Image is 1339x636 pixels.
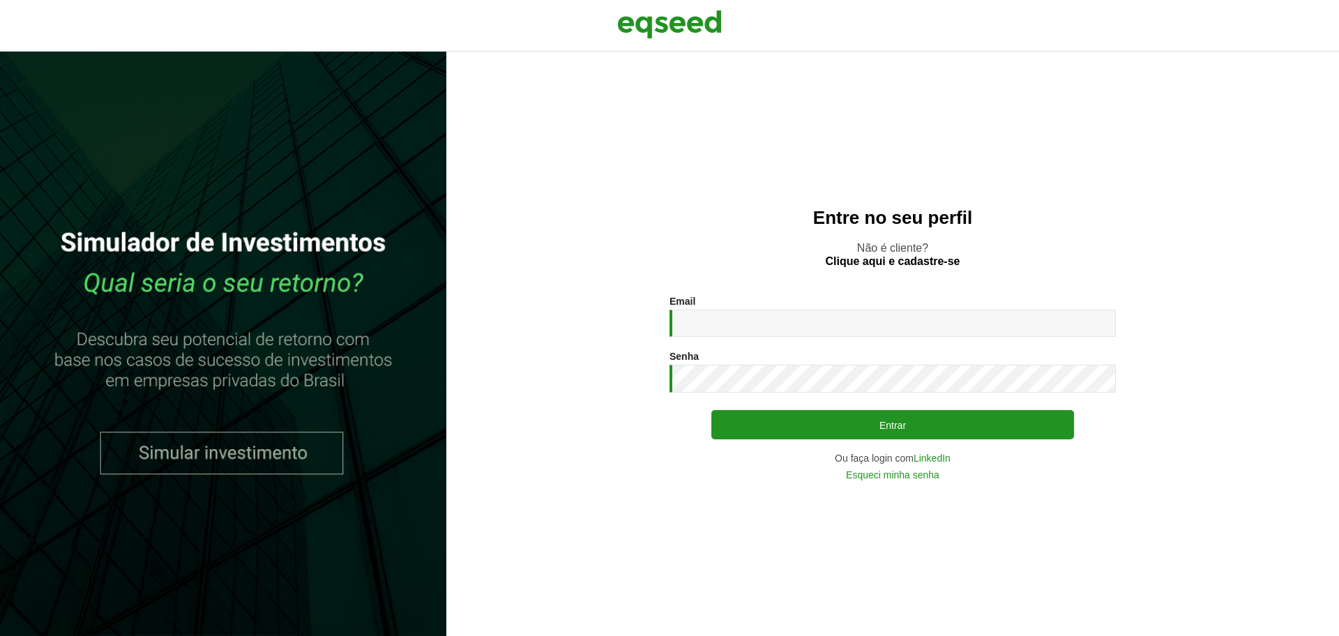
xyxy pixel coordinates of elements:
[826,256,960,267] a: Clique aqui e cadastre-se
[669,453,1116,463] div: Ou faça login com
[474,208,1311,228] h2: Entre no seu perfil
[474,241,1311,268] p: Não é cliente?
[846,470,939,480] a: Esqueci minha senha
[711,410,1074,439] button: Entrar
[669,351,699,361] label: Senha
[617,7,722,42] img: EqSeed Logo
[669,296,695,306] label: Email
[914,453,951,463] a: LinkedIn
